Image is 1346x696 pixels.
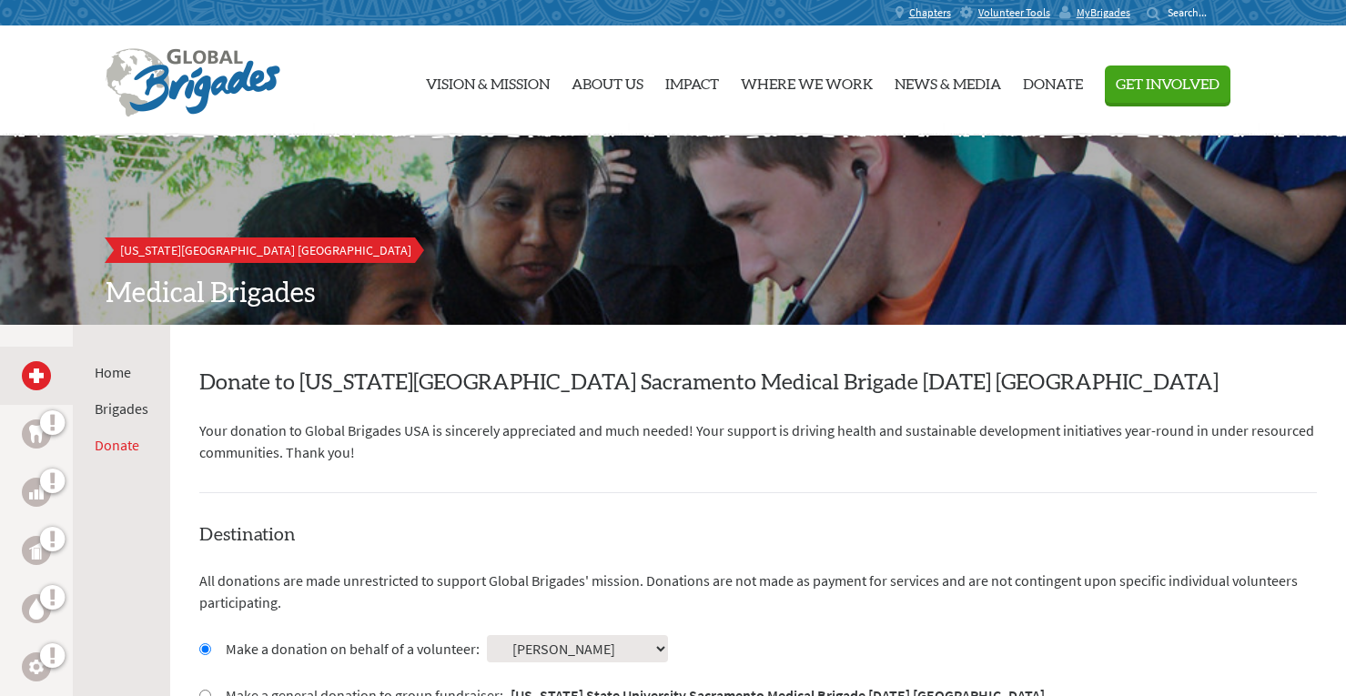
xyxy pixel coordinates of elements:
input: Search... [1168,5,1219,19]
a: Medical [22,361,51,390]
a: Business [22,478,51,507]
a: Vision & Mission [426,34,550,128]
img: Global Brigades Logo [106,48,280,117]
span: Chapters [909,5,951,20]
a: Donate [1023,34,1083,128]
a: Engineering [22,652,51,681]
a: Home [95,363,131,381]
img: Engineering [29,660,44,674]
span: Volunteer Tools [978,5,1050,20]
span: [US_STATE][GEOGRAPHIC_DATA] [GEOGRAPHIC_DATA] [120,242,411,258]
li: Home [95,361,148,383]
a: News & Media [895,34,1001,128]
label: Make a donation on behalf of a volunteer: [226,638,480,660]
img: Public Health [29,541,44,560]
h2: Medical Brigades [106,277,1241,310]
li: Brigades [95,398,148,419]
img: Water [29,598,44,619]
a: Donate [95,436,139,454]
h2: Donate to [US_STATE][GEOGRAPHIC_DATA] Sacramento Medical Brigade [DATE] [GEOGRAPHIC_DATA] [199,368,1317,398]
a: [US_STATE][GEOGRAPHIC_DATA] [GEOGRAPHIC_DATA] [106,237,426,263]
img: Business [29,485,44,499]
a: Brigades [95,399,148,418]
p: All donations are made unrestricted to support Global Brigades' mission. Donations are not made a... [199,570,1317,613]
span: MyBrigades [1077,5,1130,20]
button: Get Involved [1105,66,1230,103]
span: Get Involved [1116,77,1219,92]
a: Impact [665,34,719,128]
a: Where We Work [741,34,873,128]
img: Medical [29,368,44,383]
a: About Us [572,34,643,128]
p: Your donation to Global Brigades USA is sincerely appreciated and much needed! Your support is dr... [199,419,1317,463]
h4: Destination [199,522,1317,548]
li: Donate [95,434,148,456]
img: Dental [29,425,44,442]
a: Water [22,594,51,623]
a: Dental [22,419,51,449]
a: Public Health [22,536,51,565]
